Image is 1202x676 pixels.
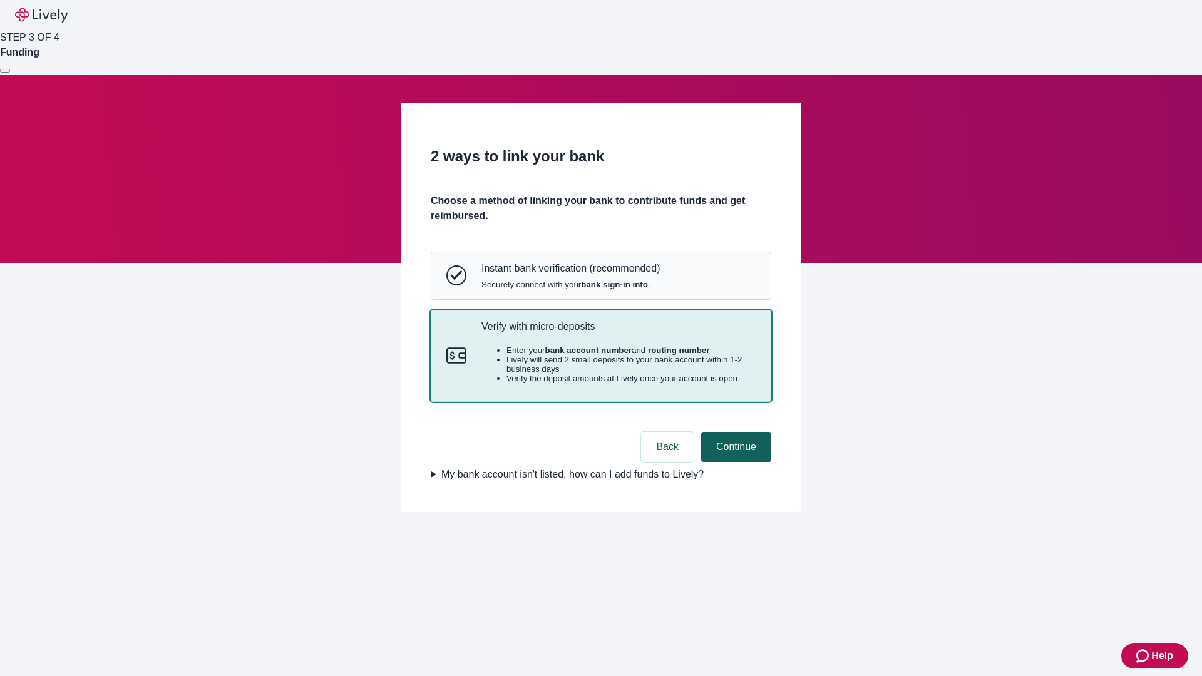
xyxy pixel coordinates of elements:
span: Help [1151,648,1173,663]
svg: Zendesk support icon [1136,648,1151,663]
span: Securely connect with your . [481,280,660,289]
li: Verify the deposit amounts at Lively once your account is open [506,374,756,383]
button: Continue [701,432,771,462]
li: Enter your and [506,346,756,355]
button: Zendesk support iconHelp [1121,643,1188,668]
strong: routing number [648,346,709,355]
p: Instant bank verification (recommended) [481,262,660,274]
button: Micro-depositsVerify with micro-depositsEnter yourbank account numberand routing numberLively wil... [431,310,771,402]
li: Lively will send 2 small deposits to your bank account within 1-2 business days [506,355,756,374]
summary: My bank account isn't listed, how can I add funds to Lively? [431,467,771,482]
p: Verify with micro-deposits [481,320,756,332]
svg: Instant bank verification [446,265,466,285]
strong: bank sign-in info [581,280,648,289]
img: Lively [15,8,68,23]
button: Instant bank verificationInstant bank verification (recommended)Securely connect with yourbank si... [431,252,771,299]
h4: Choose a method of linking your bank to contribute funds and get reimbursed. [431,193,771,223]
strong: bank account number [545,346,632,355]
h2: 2 ways to link your bank [431,145,771,168]
button: Back [641,432,694,462]
svg: Micro-deposits [446,346,466,366]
